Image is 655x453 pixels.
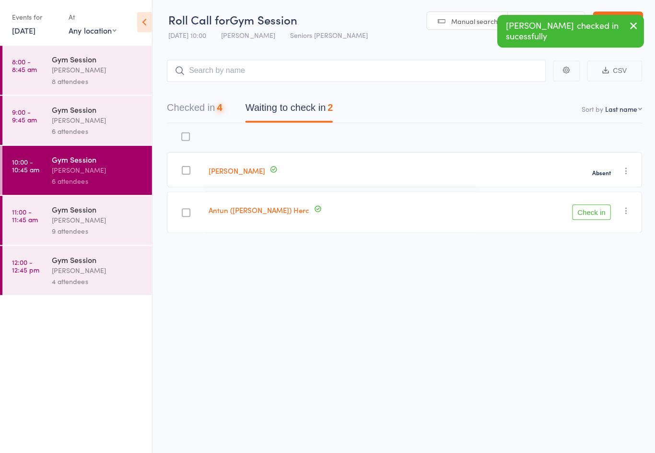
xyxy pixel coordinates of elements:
[586,62,641,83] button: CSV
[52,127,144,138] div: 6 attendees
[604,105,636,115] div: Last name
[167,98,222,124] button: Checked in4
[52,215,144,226] div: [PERSON_NAME]
[52,77,144,88] div: 8 attendees
[52,265,144,276] div: [PERSON_NAME]
[52,55,144,66] div: Gym Session
[217,103,222,114] div: 4
[69,11,117,26] div: At
[52,226,144,238] div: 9 attendees
[52,155,144,166] div: Gym Session
[52,116,144,127] div: [PERSON_NAME]
[209,167,265,177] a: [PERSON_NAME]
[3,47,152,96] a: 8:00 -8:45 amGym Session[PERSON_NAME]8 attendees
[12,259,40,274] time: 12:00 - 12:45 pm
[450,18,497,27] span: Manual search
[12,11,59,26] div: Events for
[52,177,144,188] div: 6 attendees
[592,13,642,32] a: Exit roll call
[52,66,144,77] div: [PERSON_NAME]
[580,105,602,115] label: Sort by
[245,98,332,124] button: Waiting to check in2
[168,13,230,29] span: Roll Call for
[3,97,152,146] a: 9:00 -9:45 amGym Session[PERSON_NAME]6 attendees
[12,159,40,174] time: 10:00 - 10:45 am
[496,16,643,49] div: [PERSON_NAME] checked in sucessfully
[52,255,144,265] div: Gym Session
[230,13,297,29] span: Gym Session
[327,103,332,114] div: 2
[52,276,144,287] div: 4 attendees
[290,32,367,41] span: Seniors [PERSON_NAME]
[3,247,152,296] a: 12:00 -12:45 pmGym Session[PERSON_NAME]4 attendees
[12,209,38,224] time: 11:00 - 11:45 am
[3,197,152,246] a: 11:00 -11:45 amGym Session[PERSON_NAME]9 attendees
[52,205,144,215] div: Gym Session
[3,147,152,196] a: 10:00 -10:45 amGym Session[PERSON_NAME]6 attendees
[591,170,609,178] strong: Absent
[52,105,144,116] div: Gym Session
[167,61,545,83] input: Search by name
[12,26,36,37] a: [DATE]
[168,32,206,41] span: [DATE] 10:00
[52,166,144,177] div: [PERSON_NAME]
[69,26,117,37] div: Any location
[209,206,309,216] a: Antun ([PERSON_NAME]) Herc
[12,109,37,124] time: 9:00 - 9:45 am
[12,59,37,74] time: 8:00 - 8:45 am
[221,32,275,41] span: [PERSON_NAME]
[571,205,609,221] button: Check in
